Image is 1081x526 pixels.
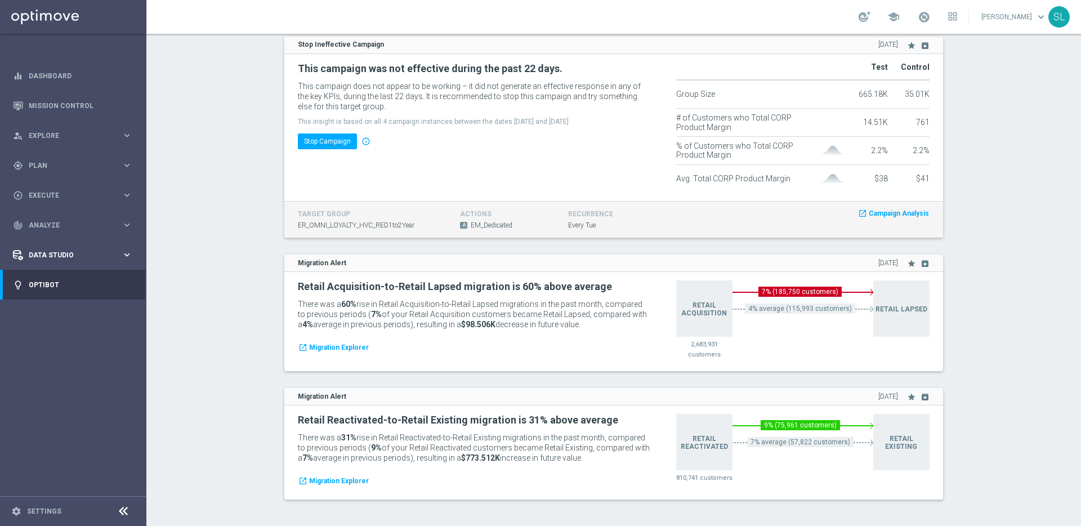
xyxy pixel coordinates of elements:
[298,81,651,112] p: This campaign does not appear to be working – it did not generate an effective response in any of...
[122,160,132,171] i: keyboard_arrow_right
[676,164,819,192] td: Avg. Total CORP Product Margin
[676,340,732,360] p: 2,683,931 customers
[907,36,916,50] button: star
[359,135,373,148] i: info_outline
[298,280,651,293] h2: Retail Acquisition-to-Retail Lapsed migration is 60% above average
[460,222,467,229] span: A
[869,209,929,219] span: Campaign Analysis
[13,220,122,230] div: Analyze
[873,305,930,313] h4: Retail Lapsed
[29,222,122,229] span: Analyze
[298,133,357,149] button: Stop Campaign
[907,254,916,268] button: star
[13,250,122,260] div: Data Studio
[12,280,133,289] button: lightbulb Optibot
[461,320,495,329] b: $98.506K
[1048,6,1070,28] div: SL
[29,61,132,91] a: Dashboard
[907,41,916,50] i: star
[29,162,122,169] span: Plan
[461,453,500,462] b: $773.512K
[871,63,888,72] span: Test
[13,71,23,81] i: equalizer
[298,221,414,230] span: ER_OMNI_LOYALTY_HVC_RED1to2Year
[298,41,384,48] strong: Stop Ineffective Campaign
[12,161,133,170] button: gps_fixed Plan keyboard_arrow_right
[298,413,651,427] h2: Retail Reactivated-to-Retail Existing migration is 31% above average
[921,41,930,50] i: archive
[309,343,369,353] span: Migration Explorer
[921,393,930,402] i: archive
[298,393,346,400] strong: Migration Alert
[29,192,122,199] span: Execute
[29,132,122,139] span: Explore
[11,506,21,516] i: settings
[29,270,132,300] a: Optibot
[13,270,132,300] div: Optibot
[846,109,888,137] td: 14.51K
[298,476,307,486] i: launch
[12,101,133,110] button: Mission Control
[302,453,313,462] b: 7%
[13,131,23,141] i: person_search
[676,473,732,483] p: 810,741 customers
[298,343,307,353] i: launch
[298,299,651,329] p: There was a rise in Retail Acquisition-to-Retail Lapsed migrations in the past month, compared to...
[1035,11,1047,23] span: keyboard_arrow_down
[888,80,930,108] td: 35.01K
[747,437,854,447] p: 7% average (57,822 customers)
[122,249,132,260] i: keyboard_arrow_right
[676,109,819,137] td: # of Customers who Total CORP Product Margin
[13,161,122,171] div: Plan
[921,259,930,268] i: archive
[12,191,133,200] div: play_circle_outline Execute keyboard_arrow_right
[918,254,930,268] button: archive
[758,287,842,297] p: 7% (185,750 customers)
[12,251,133,260] button: Data Studio keyboard_arrow_right
[568,210,659,218] h4: recurrence
[901,63,930,72] span: Control
[846,80,888,108] td: 665.18K
[918,36,930,50] button: archive
[858,209,867,219] i: launch
[676,301,732,317] h4: Retail Acquisition
[907,259,916,268] i: star
[13,61,132,91] div: Dashboard
[12,221,133,230] div: track_changes Analyze keyboard_arrow_right
[12,72,133,81] button: equalizer Dashboard
[13,161,23,171] i: gps_fixed
[460,210,551,218] h4: actions
[122,190,132,200] i: keyboard_arrow_right
[873,435,930,451] h4: Retail Existing
[298,62,651,75] h2: This campaign was not effective during the past 22 days.
[846,164,888,192] td: $38
[918,387,930,402] button: archive
[676,137,819,165] td: % of Customers who Total CORP Product Margin
[13,220,23,230] i: track_changes
[13,190,122,200] div: Execute
[888,164,930,192] td: $41
[29,91,132,121] a: Mission Control
[12,131,133,140] button: person_search Explore keyboard_arrow_right
[907,387,916,402] button: star
[761,420,840,430] p: 9% (75,961 customers)
[298,210,443,218] h4: target group
[846,137,888,165] td: 2.2%
[980,8,1048,25] a: [PERSON_NAME]keyboard_arrow_down
[122,220,132,230] i: keyboard_arrow_right
[907,393,916,402] i: star
[878,392,898,402] span: [DATE]
[13,91,132,121] div: Mission Control
[371,443,382,452] b: 9%
[13,190,23,200] i: play_circle_outline
[745,304,855,314] p: 4% average (115,993 customers)
[878,258,898,268] span: [DATE]
[878,40,898,50] span: [DATE]
[302,320,313,329] b: 4%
